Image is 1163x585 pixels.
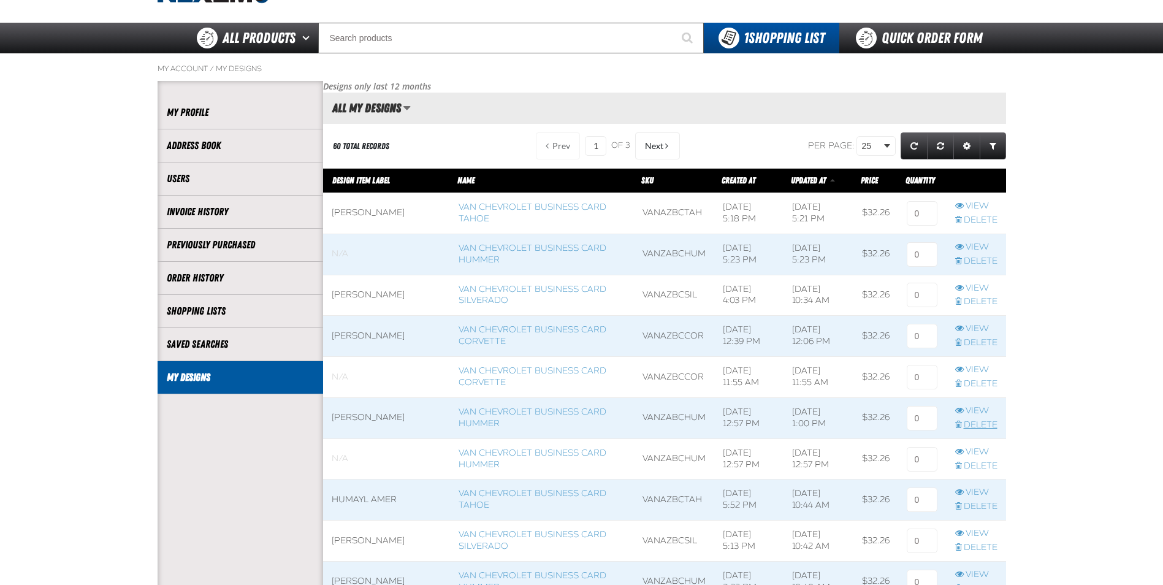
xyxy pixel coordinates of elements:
a: Van Chevrolet Business Card Hummer [459,407,606,429]
a: View row action [955,446,997,458]
input: 0 [907,406,937,430]
span: Price [861,175,878,185]
td: $32.26 [853,521,898,562]
td: [PERSON_NAME] [323,521,450,562]
input: 0 [907,487,937,512]
td: Blank [323,438,450,480]
p: Designs only last 12 months [323,81,1006,93]
a: Van Chevrolet Business Card Corvette [459,365,606,388]
span: 25 [862,140,882,153]
a: View row action [955,242,997,253]
td: [PERSON_NAME] [323,316,450,357]
button: Open All Products pages [298,23,318,53]
input: 0 [907,365,937,389]
h2: All My Designs [323,101,401,115]
td: [DATE] 5:23 PM [714,234,784,275]
a: Invoice History [167,205,314,219]
td: $32.26 [853,316,898,357]
a: Delete row action [955,542,997,554]
td: VANAZBCTAH [634,193,714,234]
td: [DATE] 5:23 PM [784,234,853,275]
td: [DATE] 12:06 PM [784,316,853,357]
a: My Designs [167,370,314,384]
td: Blank [323,357,450,398]
td: VANZABCHUM [634,438,714,480]
a: Refresh grid action [901,132,928,159]
td: [DATE] 5:52 PM [714,480,784,521]
a: Van Chevrolet Business Card Silverado [459,284,606,306]
input: Current page number [585,136,606,156]
a: Delete row action [955,296,997,308]
span: Updated At [791,175,826,185]
td: $32.26 [853,234,898,275]
span: / [210,64,214,74]
a: Users [167,172,314,186]
td: VANAZBCTAH [634,480,714,521]
a: My Profile [167,105,314,120]
nav: Breadcrumbs [158,64,1006,74]
td: [DATE] 1:00 PM [784,397,853,438]
span: All Products [223,27,296,49]
td: $32.26 [853,438,898,480]
td: [DATE] 10:34 AM [784,275,853,316]
a: Expand or Collapse Grid Settings [953,132,980,159]
a: Name [457,175,475,185]
a: View row action [955,405,997,417]
a: My Designs [216,64,262,74]
td: [DATE] 12:39 PM [714,316,784,357]
a: Quick Order Form [839,23,1005,53]
button: Next Page [635,132,680,159]
td: $32.26 [853,357,898,398]
a: View row action [955,283,997,294]
td: [DATE] 12:57 PM [714,438,784,480]
td: $32.26 [853,480,898,521]
a: View row action [955,364,997,376]
td: VANAZBCSIL [634,521,714,562]
a: Delete row action [955,501,997,513]
td: $32.26 [853,275,898,316]
td: Humayl Amer [323,480,450,521]
span: Quantity [906,175,935,185]
td: VANAZBCSIL [634,275,714,316]
input: 0 [907,529,937,553]
a: View row action [955,323,997,335]
span: of 3 [611,140,630,151]
a: Delete row action [955,378,997,390]
a: Delete row action [955,419,997,431]
td: [DATE] 4:03 PM [714,275,784,316]
a: Van Chevrolet Business Card Hummer [459,448,606,470]
span: Shopping List [744,29,825,47]
a: Created At [722,175,755,185]
a: View row action [955,487,997,499]
td: VANZABCHUM [634,234,714,275]
button: You have 1 Shopping List. Open to view details [704,23,839,53]
a: Design Item Label [332,175,390,185]
td: $32.26 [853,397,898,438]
td: VANZABCHUM [634,397,714,438]
td: VANAZBCCOR [634,316,714,357]
button: Manage grid views. Current view is All My Designs [403,97,411,118]
a: Van Chevrolet Business Card Hummer [459,243,606,265]
a: Address Book [167,139,314,153]
td: [PERSON_NAME] [323,193,450,234]
a: Order History [167,271,314,285]
a: Updated At [791,175,828,185]
input: 0 [907,201,937,226]
input: 0 [907,447,937,472]
button: Start Searching [673,23,704,53]
td: [DATE] 12:57 PM [714,397,784,438]
input: Search [318,23,704,53]
a: My Account [158,64,208,74]
td: [DATE] 5:21 PM [784,193,853,234]
a: Van Chevrolet Business Card Corvette [459,324,606,346]
td: [DATE] 11:55 AM [784,357,853,398]
td: [DATE] 12:57 PM [784,438,853,480]
a: Van Chevrolet Business Card Tahoe [459,202,606,224]
input: 0 [907,324,937,348]
a: SKU [641,175,654,185]
input: 0 [907,283,937,307]
input: 0 [907,242,937,267]
th: Row actions [947,169,1006,193]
